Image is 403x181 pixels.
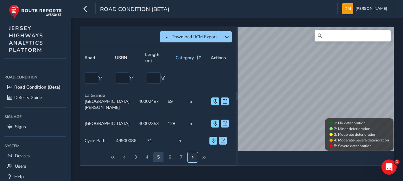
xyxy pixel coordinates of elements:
button: Page 7 [165,152,175,162]
span: Length (m) [145,52,167,64]
a: Road Condition (Beta) [4,82,66,92]
td: 59 [163,88,185,115]
div: Road Condition [4,72,66,82]
a: Defects Guide [4,92,66,103]
button: Filter [161,76,165,80]
span: [PERSON_NAME] [355,3,387,14]
td: 49900086 [112,132,143,149]
div: System [4,141,66,151]
td: 5 [185,115,207,132]
button: Filter [129,76,134,80]
input: Search [315,30,391,41]
span: Signs [15,124,26,130]
td: La Grande [GEOGRAPHIC_DATA][PERSON_NAME] [80,88,134,115]
td: 71 [143,132,174,149]
button: [PERSON_NAME] [342,3,389,14]
span: 5: Severe deterioration [334,143,372,148]
button: Page 5 [142,152,152,162]
td: 5 [174,132,205,149]
td: 128 [163,115,185,132]
iframe: Intercom live chat [381,159,397,175]
span: 3: Moderate deterioration [334,132,376,137]
canvas: Map [238,27,394,151]
button: Page 6 [153,152,163,162]
span: Defects Guide [14,95,42,101]
td: 40002487 [134,88,163,115]
span: Road Condition (Beta) [14,84,61,90]
button: Next Page [188,152,198,162]
a: Devices [4,151,66,161]
button: First Page [108,152,118,162]
button: Download RCM Export [160,31,221,42]
span: USRN [115,55,127,61]
span: Road Condition (Beta) [100,5,170,14]
img: rr logo [9,4,62,19]
button: Previous Page [119,152,129,162]
span: 1: No deterioration [334,121,366,126]
div: Signage [4,112,66,122]
button: Filter [98,76,103,80]
span: 1 [394,159,400,165]
button: Page 8 [176,152,186,162]
span: 4: Moderate-Severe deterioration [334,138,389,143]
td: 5 [185,88,207,115]
span: Download RCM Export [171,34,217,40]
span: Actions [211,55,226,61]
a: Users [4,161,66,172]
img: diamond-layout [342,3,353,14]
span: Help [14,174,24,180]
span: Category [176,55,194,61]
span: 2: Minor deterioration [334,126,370,131]
td: Cycle Path [80,132,112,149]
span: Road [85,55,95,61]
td: 40002353 [134,115,163,132]
a: Signs [4,122,66,132]
button: Page 4 [131,152,141,162]
button: Last Page [199,152,209,162]
td: [GEOGRAPHIC_DATA] [80,115,134,132]
span: Devices [15,153,30,159]
span: JERSEY HIGHWAYS ANALYTICS PLATFORM [9,25,43,54]
span: Users [15,163,26,169]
